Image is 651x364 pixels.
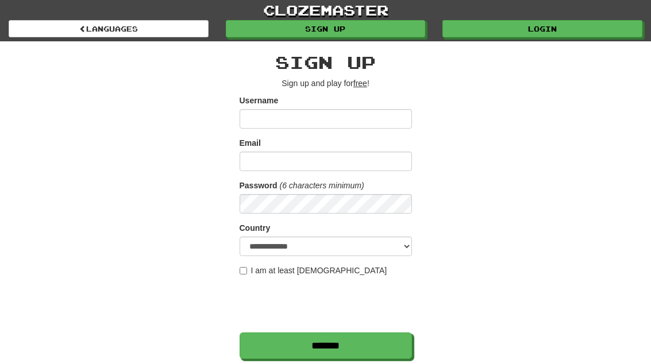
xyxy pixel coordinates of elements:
[353,79,367,88] u: free
[240,78,412,89] p: Sign up and play for !
[240,137,261,149] label: Email
[240,95,279,106] label: Username
[240,265,387,276] label: I am at least [DEMOGRAPHIC_DATA]
[240,267,247,274] input: I am at least [DEMOGRAPHIC_DATA]
[280,181,364,190] em: (6 characters minimum)
[240,222,271,234] label: Country
[442,20,642,37] a: Login
[9,20,209,37] a: Languages
[226,20,426,37] a: Sign up
[240,53,412,72] h2: Sign up
[240,282,414,327] iframe: reCAPTCHA
[240,180,278,191] label: Password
